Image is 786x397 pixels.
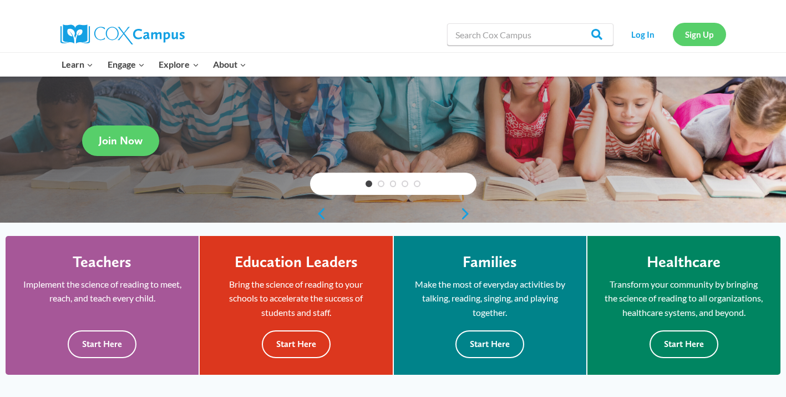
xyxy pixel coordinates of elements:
[402,180,408,187] a: 4
[82,125,159,156] a: Join Now
[206,53,253,76] button: Child menu of About
[6,236,199,375] a: Teachers Implement the science of reading to meet, reach, and teach every child. Start Here
[619,23,667,46] a: Log In
[262,330,331,358] button: Start Here
[235,253,358,272] h4: Education Leaders
[55,53,101,76] button: Child menu of Learn
[60,24,185,44] img: Cox Campus
[366,180,372,187] a: 1
[587,236,780,375] a: Healthcare Transform your community by bringing the science of reading to all organizations, heal...
[619,23,726,46] nav: Secondary Navigation
[463,253,517,272] h4: Families
[100,53,152,76] button: Child menu of Engage
[378,180,384,187] a: 2
[55,53,253,76] nav: Primary Navigation
[460,207,476,220] a: next
[394,236,586,375] a: Families Make the most of everyday activities by talking, reading, singing, and playing together....
[414,180,420,187] a: 5
[310,203,476,225] div: content slider buttons
[310,207,327,220] a: previous
[447,23,613,46] input: Search Cox Campus
[390,180,397,187] a: 3
[604,277,764,320] p: Transform your community by bringing the science of reading to all organizations, healthcare syst...
[673,23,726,46] a: Sign Up
[410,277,570,320] p: Make the most of everyday activities by talking, reading, singing, and playing together.
[455,330,524,358] button: Start Here
[200,236,392,375] a: Education Leaders Bring the science of reading to your schools to accelerate the success of stude...
[647,253,721,272] h4: Healthcare
[68,330,136,358] button: Start Here
[216,277,376,320] p: Bring the science of reading to your schools to accelerate the success of students and staff.
[22,277,182,305] p: Implement the science of reading to meet, reach, and teach every child.
[650,330,718,358] button: Start Here
[99,134,143,147] span: Join Now
[73,253,131,272] h4: Teachers
[152,53,206,76] button: Child menu of Explore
